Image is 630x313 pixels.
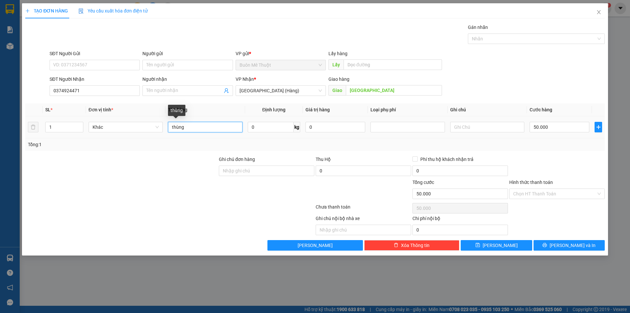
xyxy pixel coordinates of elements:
[25,9,30,13] span: plus
[328,77,349,82] span: Giao hàng
[93,122,159,132] span: Khác
[461,240,532,251] button: save[PERSON_NAME]
[412,180,434,185] span: Tổng cước
[89,107,113,112] span: Đơn vị tính
[368,103,447,116] th: Loại phụ phí
[219,166,314,176] input: Ghi chú đơn hàng
[468,25,488,30] label: Gán nhãn
[142,50,233,57] div: Người gửi
[450,122,524,132] input: Ghi Chú
[45,107,51,112] span: SL
[394,243,398,248] span: delete
[262,107,285,112] span: Định lượng
[142,76,233,83] div: Người nhận
[364,240,460,251] button: deleteXóa Thông tin
[316,215,411,225] div: Ghi chú nội bộ nhà xe
[219,157,255,162] label: Ghi chú đơn hàng
[240,60,322,70] span: Buôn Mê Thuột
[45,46,87,68] li: VP [GEOGRAPHIC_DATA] (Hàng)
[305,122,365,132] input: 0
[530,107,552,112] span: Cước hàng
[595,122,602,132] button: plus
[448,103,527,116] th: Ghi chú
[236,77,254,82] span: VP Nhận
[240,86,322,96] span: Đà Nẵng (Hàng)
[3,46,45,54] li: VP Buôn Mê Thuột
[25,8,68,13] span: TẠO ĐƠN HÀNG
[542,243,547,248] span: printer
[418,156,476,163] span: Phí thu hộ khách nhận trả
[315,203,412,215] div: Chưa thanh toán
[305,107,330,112] span: Giá trị hàng
[298,242,333,249] span: [PERSON_NAME]
[328,51,347,56] span: Lấy hàng
[168,122,242,132] input: VD: Bàn, Ghế
[28,141,243,148] div: Tổng: 1
[236,50,326,57] div: VP gửi
[3,3,95,39] li: [GEOGRAPHIC_DATA]
[78,8,148,13] span: Yêu cầu xuất hóa đơn điện tử
[168,105,185,116] div: thùng
[316,225,411,235] input: Nhập ghi chú
[267,240,363,251] button: [PERSON_NAME]
[401,242,430,249] span: Xóa Thông tin
[50,50,140,57] div: SĐT Người Gửi
[3,3,26,26] img: logo.jpg
[224,88,229,93] span: user-add
[534,240,605,251] button: printer[PERSON_NAME] và In
[344,59,442,70] input: Dọc đường
[590,3,608,22] button: Close
[78,9,84,14] img: icon
[28,122,38,132] button: delete
[595,124,601,130] span: plus
[509,180,553,185] label: Hình thức thanh toán
[550,242,596,249] span: [PERSON_NAME] và In
[328,85,346,96] span: Giao
[50,76,140,83] div: SĐT Người Nhận
[346,85,442,96] input: Dọc đường
[328,59,344,70] span: Lấy
[596,10,601,15] span: close
[483,242,518,249] span: [PERSON_NAME]
[316,157,331,162] span: Thu Hộ
[294,122,300,132] span: kg
[475,243,480,248] span: save
[412,215,508,225] div: Chi phí nội bộ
